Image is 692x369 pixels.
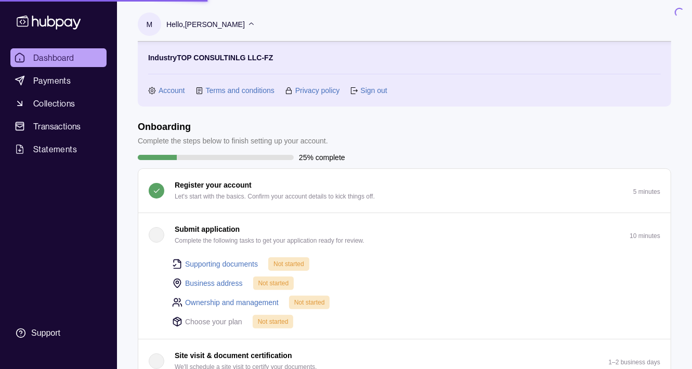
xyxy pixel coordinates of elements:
[33,51,74,64] span: Dashboard
[148,52,273,63] p: IndustryTOP CONSULTINLG LLC-FZ
[185,297,279,308] a: Ownership and management
[299,152,345,163] p: 25% complete
[166,19,245,30] p: Hello, [PERSON_NAME]
[31,327,60,339] div: Support
[175,350,292,361] p: Site visit & document certification
[10,140,107,159] a: Statements
[138,135,328,147] p: Complete the steps below to finish setting up your account.
[258,280,289,287] span: Not started
[175,191,375,202] p: Let's start with the basics. Confirm your account details to kick things off.
[147,19,153,30] p: M
[159,85,185,96] a: Account
[33,143,77,155] span: Statements
[10,94,107,113] a: Collections
[295,85,340,96] a: Privacy policy
[10,71,107,90] a: Payments
[138,213,671,257] button: Submit application Complete the following tasks to get your application ready for review.10 minutes
[33,74,71,87] span: Payments
[185,278,243,289] a: Business address
[10,117,107,136] a: Transactions
[33,97,75,110] span: Collections
[33,120,81,133] span: Transactions
[630,232,660,240] p: 10 minutes
[273,260,304,268] span: Not started
[633,188,660,195] p: 5 minutes
[10,48,107,67] a: Dashboard
[294,299,325,306] span: Not started
[138,121,328,133] h1: Onboarding
[175,179,252,191] p: Register your account
[175,223,240,235] p: Submit application
[185,316,242,327] p: Choose your plan
[360,85,387,96] a: Sign out
[10,322,107,344] a: Support
[185,258,258,270] a: Supporting documents
[609,359,660,366] p: 1–2 business days
[175,235,364,246] p: Complete the following tasks to get your application ready for review.
[206,85,275,96] a: Terms and conditions
[258,318,289,325] span: Not started
[138,257,671,339] div: Submit application Complete the following tasks to get your application ready for review.10 minutes
[138,169,671,213] button: Register your account Let's start with the basics. Confirm your account details to kick things of...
